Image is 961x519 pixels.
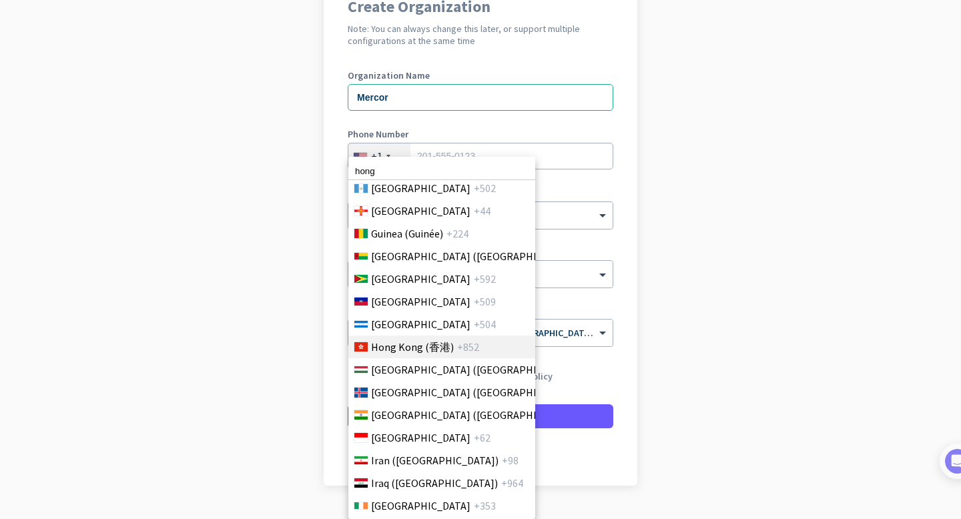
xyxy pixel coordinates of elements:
span: [GEOGRAPHIC_DATA] [371,294,470,310]
span: +852 [457,339,479,355]
span: +509 [474,294,496,310]
input: Search Country [348,163,535,180]
span: Iraq (‫[GEOGRAPHIC_DATA]‬‎) [371,475,498,491]
span: +44 [474,203,491,219]
span: Iran (‫[GEOGRAPHIC_DATA]‬‎) [371,452,499,468]
span: [GEOGRAPHIC_DATA] [371,271,470,287]
span: +592 [474,271,496,287]
span: +353 [474,498,496,514]
span: +224 [446,225,468,241]
span: [GEOGRAPHIC_DATA] ([GEOGRAPHIC_DATA]) [371,407,579,423]
span: [GEOGRAPHIC_DATA] ([GEOGRAPHIC_DATA]) [371,362,579,378]
span: +62 [474,430,491,446]
span: +504 [474,316,496,332]
span: [GEOGRAPHIC_DATA] [371,203,470,219]
span: [GEOGRAPHIC_DATA] [371,430,470,446]
span: +964 [501,475,523,491]
span: [GEOGRAPHIC_DATA] ([GEOGRAPHIC_DATA]) [371,248,579,264]
span: [GEOGRAPHIC_DATA] [371,180,470,196]
span: [GEOGRAPHIC_DATA] ([GEOGRAPHIC_DATA]) [371,384,579,400]
span: +502 [474,180,496,196]
span: [GEOGRAPHIC_DATA] [371,316,470,332]
span: Hong Kong (香港) [371,339,454,355]
span: Guinea (Guinée) [371,225,443,241]
span: [GEOGRAPHIC_DATA] [371,498,470,514]
span: +98 [502,452,519,468]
